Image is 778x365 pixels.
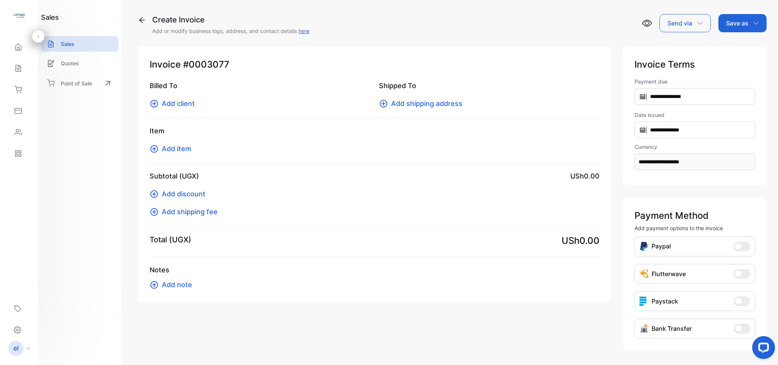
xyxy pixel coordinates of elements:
[61,59,79,67] p: Quotes
[150,81,370,91] p: Billed To
[634,77,755,85] label: Payment due
[150,234,191,245] p: Total (UGX)
[162,280,192,290] span: Add note
[162,207,218,217] span: Add shipping fee
[652,297,678,306] p: Paystack
[391,98,462,109] span: Add shipping address
[726,19,748,28] p: Save as
[652,269,686,278] p: Flutterwave
[150,126,600,136] p: Item
[41,55,118,71] a: Quotes
[668,19,692,28] p: Send via
[150,189,210,199] button: Add discount
[162,98,195,109] span: Add client
[150,144,196,154] button: Add item
[41,12,59,22] h1: sales
[634,58,755,71] p: Invoice Terms
[570,171,600,181] span: USh0.00
[152,14,309,25] div: Create Invoice
[162,189,205,199] span: Add discount
[152,27,309,35] p: Add or modify business logo, address, and contact details
[652,324,692,333] p: Bank Transfer
[562,234,600,248] span: USh0.00
[718,14,767,32] button: Save as
[379,98,467,109] button: Add shipping address
[660,14,711,32] button: Send via
[162,144,191,154] span: Add item
[639,297,649,306] img: icon
[746,333,778,365] iframe: LiveChat chat widget
[183,58,229,71] span: #0003077
[41,36,118,52] a: Sales
[639,242,649,251] img: Icon
[61,79,92,87] p: Point of Sale
[13,343,19,353] p: el
[639,324,649,333] img: Icon
[150,171,199,181] p: Subtotal (UGX)
[150,265,600,275] p: Notes
[150,280,197,290] button: Add note
[379,81,599,91] p: Shipped To
[150,98,199,109] button: Add client
[634,143,755,151] label: Currency
[298,28,309,34] a: here
[13,10,25,21] img: logo
[634,111,755,119] label: Date issued
[652,242,671,251] p: Paypal
[61,40,74,48] p: Sales
[41,75,118,92] a: Point of Sale
[150,207,222,217] button: Add shipping fee
[150,58,600,71] p: Invoice
[634,209,755,223] p: Payment Method
[634,224,755,232] p: Add payment options to the invoice
[639,269,649,278] img: Icon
